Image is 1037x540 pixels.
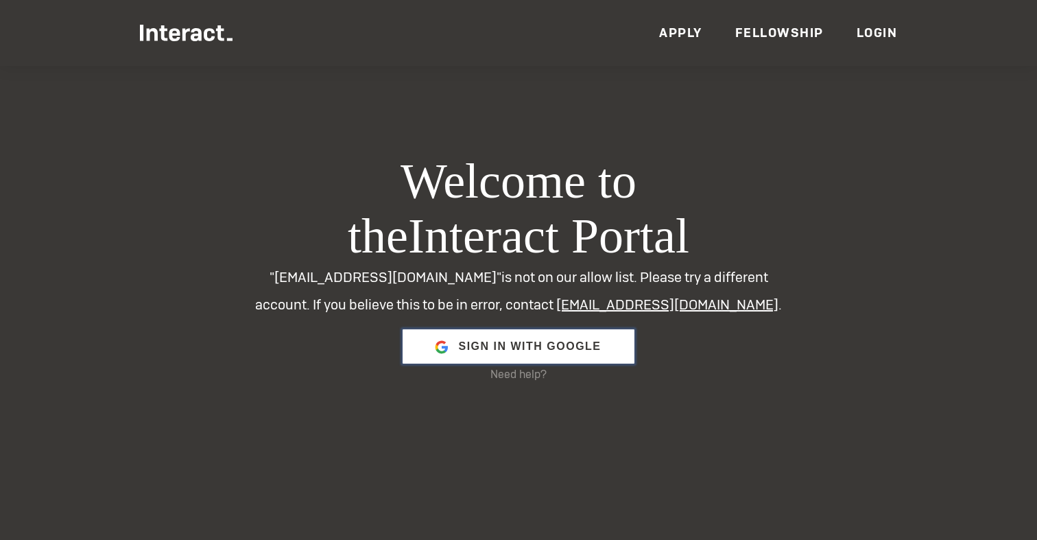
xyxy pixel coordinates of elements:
[735,25,824,40] a: Fellowship
[458,330,601,363] span: Sign in with Google
[556,296,778,314] a: [EMAIL_ADDRESS][DOMAIN_NAME]
[659,25,702,40] a: Apply
[408,209,689,263] span: Interact Portal
[255,263,782,318] p: "[EMAIL_ADDRESS][DOMAIN_NAME]" is not on our allow list. Please try a different account. If you b...
[857,25,898,40] a: Login
[490,367,547,381] a: Need help?
[140,25,233,41] img: Interact Logo
[255,154,782,264] h1: Welcome to the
